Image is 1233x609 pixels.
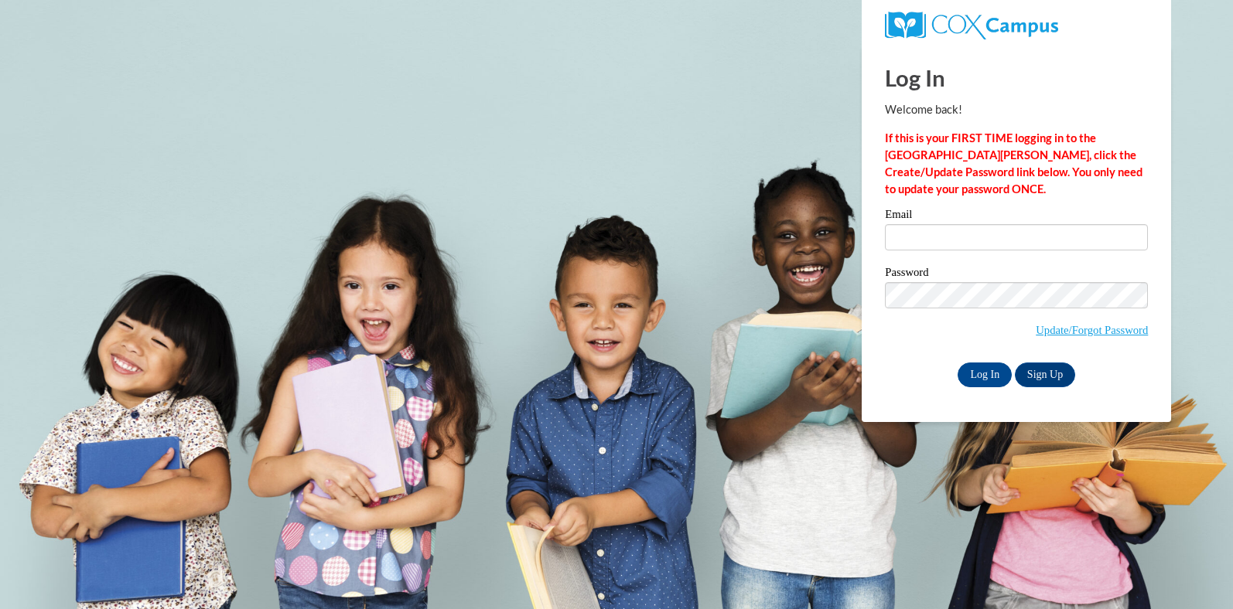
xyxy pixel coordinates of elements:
h1: Log In [885,62,1148,94]
input: Log In [958,362,1012,387]
img: COX Campus [885,12,1057,39]
a: COX Campus [885,18,1057,31]
label: Password [885,267,1148,282]
strong: If this is your FIRST TIME logging in to the [GEOGRAPHIC_DATA][PERSON_NAME], click the Create/Upd... [885,131,1142,196]
a: Sign Up [1015,362,1075,387]
a: Update/Forgot Password [1036,324,1148,336]
label: Email [885,209,1148,224]
p: Welcome back! [885,101,1148,118]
